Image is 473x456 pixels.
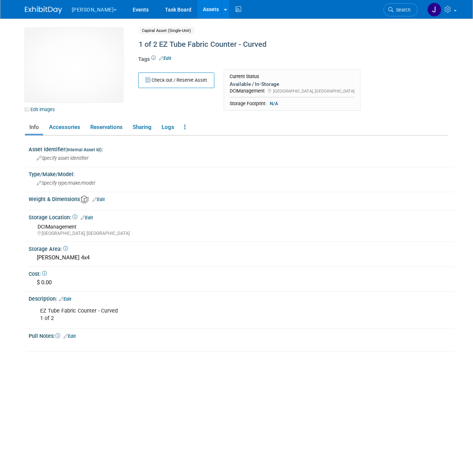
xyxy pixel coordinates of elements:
div: Storage Location: [29,212,454,221]
div: Cost: [29,268,454,278]
a: Edit [93,197,105,202]
div: Storage Footprint: [230,100,354,107]
img: Asset Weight and Dimensions [81,195,89,204]
a: Edit [159,56,171,61]
a: Sharing [128,121,156,134]
img: View Images [25,28,123,102]
span: Specify asset identifier [37,155,88,161]
div: Weight & Dimensions [29,194,454,204]
img: ExhibitDay [25,6,62,14]
a: Reservations [86,121,127,134]
div: 1 of 2 EZ Tube Fabric Counter - Curved [136,38,417,51]
div: Current Status [230,74,354,80]
div: [GEOGRAPHIC_DATA], [GEOGRAPHIC_DATA] [38,230,448,237]
div: Type/Make/Model: [29,169,454,178]
img: Justin Newborn [427,3,441,17]
div: EZ Tube Fabric Counter - Curved 1 of 2 [35,304,372,326]
div: Pull Notes: [29,330,454,340]
a: Edit [64,334,76,339]
span: Storage Area: [29,246,68,252]
span: DCIManagement [38,224,77,230]
span: Capital Asset (Single-Unit) [138,27,195,35]
a: Accessories [45,121,84,134]
span: Search [393,7,411,13]
small: (Internal Asset Id) [65,147,101,152]
span: DCIManagement [230,88,265,94]
a: Logs [157,121,178,134]
div: Description: [29,293,454,303]
span: N/A [268,100,280,107]
a: Search [383,3,418,16]
span: [GEOGRAPHIC_DATA], [GEOGRAPHIC_DATA] [273,88,354,94]
a: Edit [59,297,71,302]
div: Asset Identifier : [29,144,454,153]
div: $ 0.00 [34,277,448,288]
div: [PERSON_NAME] 4x4 [34,252,448,263]
a: Edit Images [25,105,58,114]
div: Tags [138,55,417,68]
span: Specify type/make/model [37,180,95,186]
a: Edit [81,215,93,220]
button: Check out / Reserve Asset [138,72,214,88]
a: Info [25,121,43,134]
div: Available / In-Storage [230,81,354,87]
